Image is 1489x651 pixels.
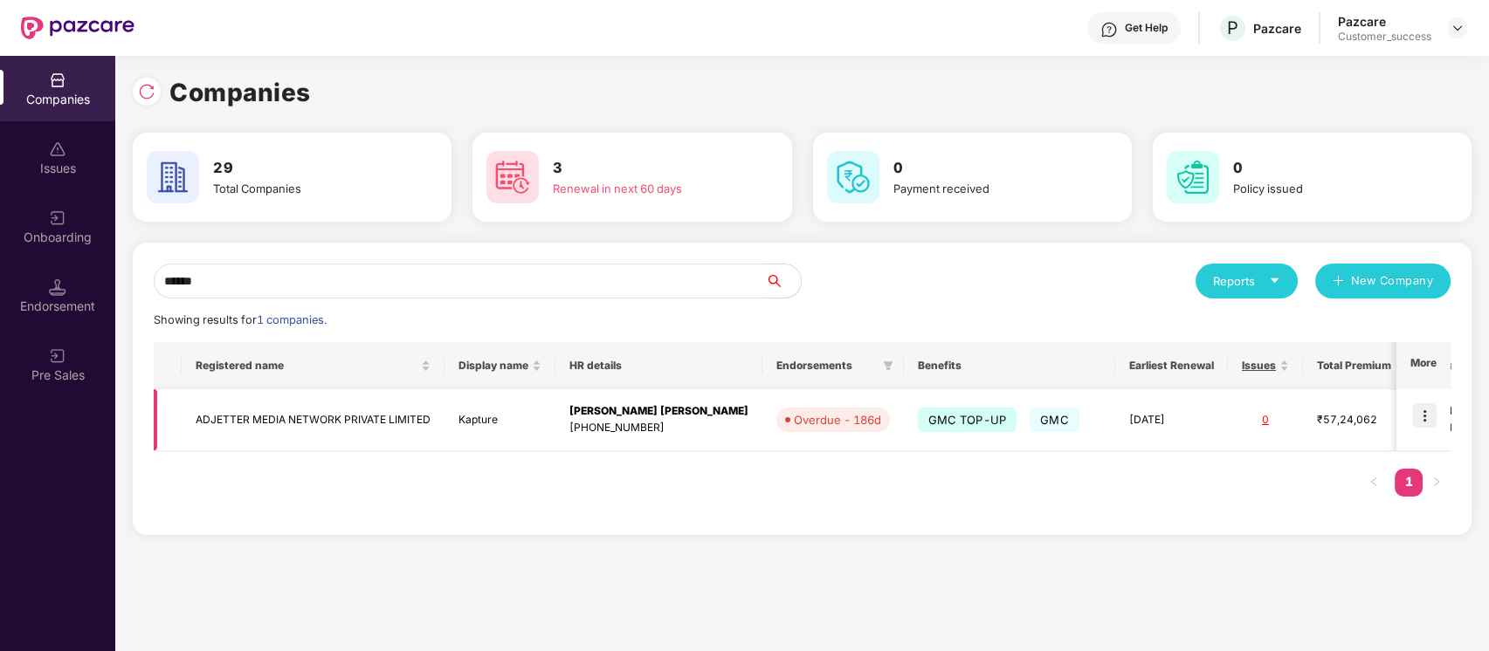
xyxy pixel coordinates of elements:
[553,157,742,180] h3: 3
[1395,469,1423,495] a: 1
[794,411,881,428] div: Overdue - 186d
[765,274,801,288] span: search
[196,359,417,373] span: Registered name
[1228,342,1303,389] th: Issues
[1233,157,1423,180] h3: 0
[827,151,879,203] img: svg+xml;base64,PHN2ZyB4bWxucz0iaHR0cDovL3d3dy53My5vcmcvMjAwMC9zdmciIHdpZHRoPSI2MCIgaGVpZ2h0PSI2MC...
[147,151,199,203] img: svg+xml;base64,PHN2ZyB4bWxucz0iaHR0cDovL3d3dy53My5vcmcvMjAwMC9zdmciIHdpZHRoPSI2MCIgaGVpZ2h0PSI2MC...
[1125,21,1168,35] div: Get Help
[765,264,802,298] button: search
[182,389,445,451] td: ADJETTER MEDIA NETWORK PRIVATE LIMITED
[893,180,1083,197] div: Payment received
[918,408,1017,432] span: GMC TOP-UP
[49,72,66,89] img: svg+xml;base64,PHN2ZyBpZD0iQ29tcGFuaWVzIiB4bWxucz0iaHR0cDovL3d3dy53My5vcmcvMjAwMC9zdmciIHdpZHRoPS...
[154,313,327,326] span: Showing results for
[21,17,134,39] img: New Pazcare Logo
[1396,342,1451,389] th: More
[1115,342,1228,389] th: Earliest Renewal
[904,342,1115,389] th: Benefits
[1242,412,1289,428] div: 0
[1315,264,1451,298] button: plusNew Company
[1338,30,1431,44] div: Customer_success
[1338,13,1431,30] div: Pazcare
[1351,272,1434,290] span: New Company
[1213,272,1280,290] div: Reports
[553,180,742,197] div: Renewal in next 60 days
[1227,17,1238,38] span: P
[1253,20,1301,37] div: Pazcare
[1451,21,1465,35] img: svg+xml;base64,PHN2ZyBpZD0iRHJvcGRvd24tMzJ4MzIiIHhtbG5zPSJodHRwOi8vd3d3LnczLm9yZy8yMDAwL3N2ZyIgd2...
[1100,21,1118,38] img: svg+xml;base64,PHN2ZyBpZD0iSGVscC0zMngzMiIgeG1sbnM9Imh0dHA6Ly93d3cudzMub3JnLzIwMDAvc3ZnIiB3aWR0aD...
[49,347,66,365] img: svg+xml;base64,PHN2ZyB3aWR0aD0iMjAiIGhlaWdodD0iMjAiIHZpZXdCb3g9IjAgMCAyMCAyMCIgZmlsbD0ibm9uZSIgeG...
[458,359,528,373] span: Display name
[569,403,748,420] div: [PERSON_NAME] [PERSON_NAME]
[49,278,66,296] img: svg+xml;base64,PHN2ZyB3aWR0aD0iMTQuNSIgaGVpZ2h0PSIxNC41IiB2aWV3Qm94PSIwIDAgMTYgMTYiIGZpbGw9Im5vbm...
[1333,275,1344,289] span: plus
[1360,469,1388,497] li: Previous Page
[879,355,897,376] span: filter
[213,180,403,197] div: Total Companies
[1423,469,1451,497] button: right
[883,360,893,371] span: filter
[569,420,748,436] div: [PHONE_NUMBER]
[1412,403,1437,428] img: icon
[138,83,155,100] img: svg+xml;base64,PHN2ZyBpZD0iUmVsb2FkLTMyeDMyIiB4bWxucz0iaHR0cDovL3d3dy53My5vcmcvMjAwMC9zdmciIHdpZH...
[1303,342,1418,389] th: Total Premium
[1030,408,1079,432] span: GMC
[555,342,762,389] th: HR details
[445,389,555,451] td: Kapture
[445,342,555,389] th: Display name
[1269,275,1280,286] span: caret-down
[1115,389,1228,451] td: [DATE]
[893,157,1083,180] h3: 0
[213,157,403,180] h3: 29
[1317,412,1404,428] div: ₹57,24,062
[257,313,327,326] span: 1 companies.
[169,73,311,112] h1: Companies
[49,140,66,158] img: svg+xml;base64,PHN2ZyBpZD0iSXNzdWVzX2Rpc2FibGVkIiB4bWxucz0iaHR0cDovL3d3dy53My5vcmcvMjAwMC9zdmciIH...
[776,359,876,373] span: Endorsements
[1167,151,1219,203] img: svg+xml;base64,PHN2ZyB4bWxucz0iaHR0cDovL3d3dy53My5vcmcvMjAwMC9zdmciIHdpZHRoPSI2MCIgaGVpZ2h0PSI2MC...
[1233,180,1423,197] div: Policy issued
[1395,469,1423,497] li: 1
[1431,476,1442,487] span: right
[1368,476,1379,487] span: left
[49,209,66,227] img: svg+xml;base64,PHN2ZyB3aWR0aD0iMjAiIGhlaWdodD0iMjAiIHZpZXdCb3g9IjAgMCAyMCAyMCIgZmlsbD0ibm9uZSIgeG...
[486,151,539,203] img: svg+xml;base64,PHN2ZyB4bWxucz0iaHR0cDovL3d3dy53My5vcmcvMjAwMC9zdmciIHdpZHRoPSI2MCIgaGVpZ2h0PSI2MC...
[182,342,445,389] th: Registered name
[1317,359,1391,373] span: Total Premium
[1423,469,1451,497] li: Next Page
[1242,359,1276,373] span: Issues
[1360,469,1388,497] button: left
